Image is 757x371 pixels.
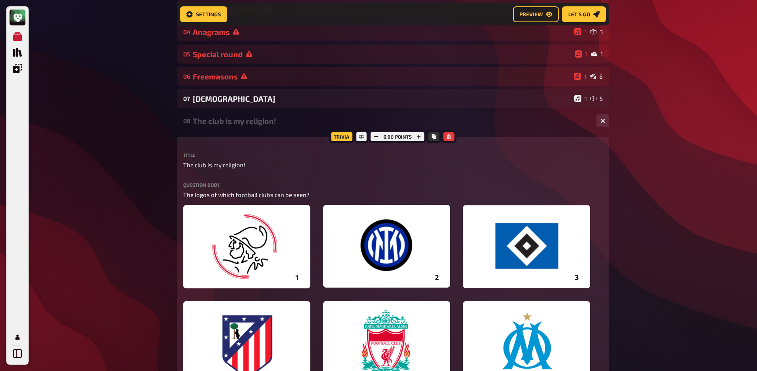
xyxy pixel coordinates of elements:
[513,6,559,22] a: Preview
[519,12,543,17] span: Preview
[428,132,439,141] button: Copy
[183,153,603,157] label: Title
[10,60,25,76] a: Overlays
[193,94,571,103] div: [DEMOGRAPHIC_DATA]
[574,95,587,102] div: 1
[196,12,221,17] span: Settings
[574,28,587,35] div: 1
[562,6,606,22] a: Let's go
[10,29,25,44] a: My Quizzes
[183,73,190,80] div: 06
[193,50,572,59] div: Special round
[10,329,25,345] a: My Account
[183,50,190,58] div: 05
[590,95,603,102] div: 5
[183,28,190,35] div: 04
[568,12,590,17] span: Let's go
[183,160,245,170] span: The club is my religion!
[329,130,354,143] div: Trivia
[180,6,227,22] a: Settings
[183,182,603,187] label: Question body
[574,73,587,80] div: 1
[183,191,310,198] span: The logos of which football clubs can be seen?
[369,130,426,143] div: 6.00 points
[591,50,603,58] div: 1
[575,50,588,58] div: 1
[183,117,190,124] div: 08
[590,28,603,35] div: 3
[193,27,571,37] div: Anagrams
[590,73,603,80] div: 6
[193,116,590,126] div: The club is my religion!
[193,72,571,81] div: Freemasons
[183,95,190,102] div: 07
[10,44,25,60] a: Quiz Library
